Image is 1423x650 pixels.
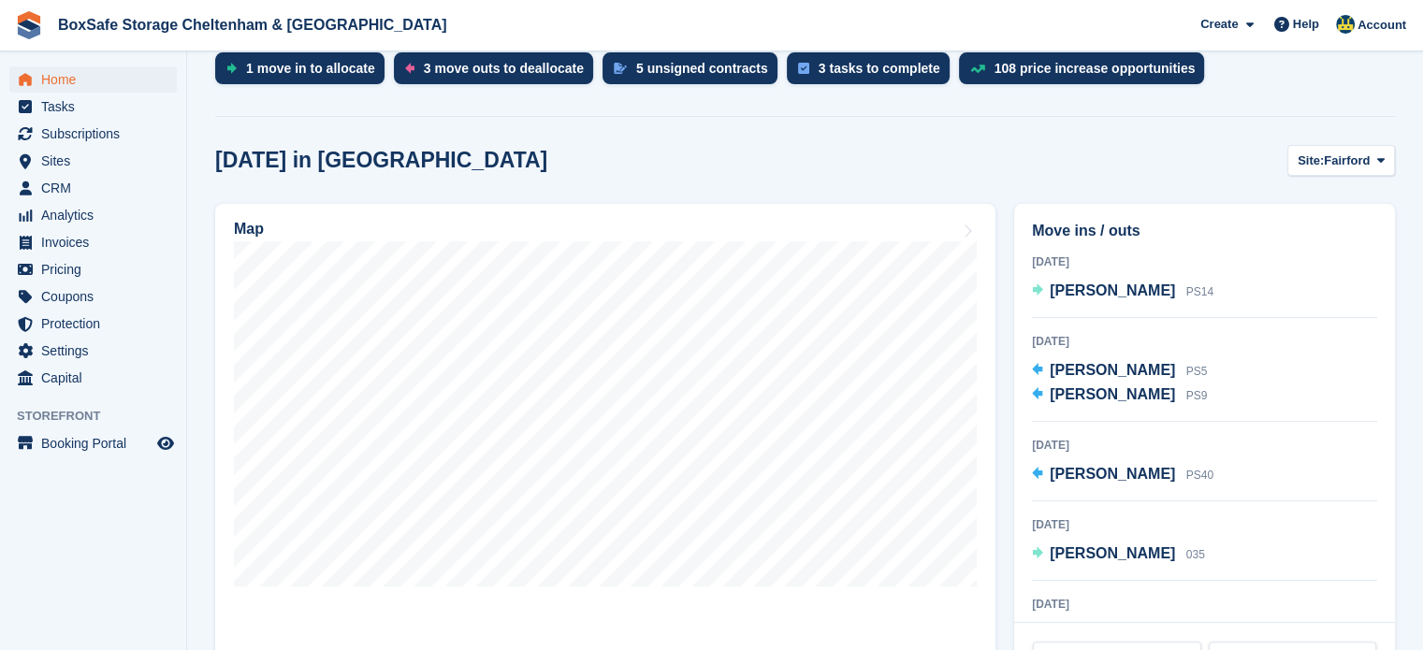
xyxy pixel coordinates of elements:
[9,229,177,255] a: menu
[9,66,177,93] a: menu
[1032,542,1205,567] a: [PERSON_NAME] 035
[41,311,153,337] span: Protection
[9,430,177,456] a: menu
[1287,145,1395,176] button: Site: Fairford
[1186,389,1208,402] span: PS9
[1050,386,1175,402] span: [PERSON_NAME]
[15,11,43,39] img: stora-icon-8386f47178a22dfd0bd8f6a31ec36ba5ce8667c1dd55bd0f319d3a0aa187defe.svg
[1032,333,1377,350] div: [DATE]
[41,121,153,147] span: Subscriptions
[1032,280,1213,304] a: [PERSON_NAME] PS14
[215,52,394,94] a: 1 move in to allocate
[394,52,603,94] a: 3 move outs to deallocate
[41,256,153,282] span: Pricing
[614,63,627,74] img: contract_signature_icon-13c848040528278c33f63329250d36e43548de30e8caae1d1a13099fd9432cc5.svg
[798,63,809,74] img: task-75834270c22a3079a89374b754ae025e5fb1db73e45f91037f5363f120a921f8.svg
[1336,15,1355,34] img: Kim Virabi
[1200,15,1238,34] span: Create
[51,9,454,40] a: BoxSafe Storage Cheltenham & [GEOGRAPHIC_DATA]
[9,338,177,364] a: menu
[1186,548,1205,561] span: 035
[1358,16,1406,35] span: Account
[154,432,177,455] a: Preview store
[1032,383,1207,408] a: [PERSON_NAME] PS9
[636,61,768,76] div: 5 unsigned contracts
[17,407,186,426] span: Storefront
[1032,359,1207,383] a: [PERSON_NAME] PS5
[1324,152,1370,170] span: Fairford
[9,283,177,310] a: menu
[9,94,177,120] a: menu
[970,65,985,73] img: price_increase_opportunities-93ffe204e8149a01c8c9dc8f82e8f89637d9d84a8eef4429ea346261dce0b2c0.svg
[1293,15,1319,34] span: Help
[215,148,547,173] h2: [DATE] in [GEOGRAPHIC_DATA]
[41,175,153,201] span: CRM
[405,63,414,74] img: move_outs_to_deallocate_icon-f764333ba52eb49d3ac5e1228854f67142a1ed5810a6f6cc68b1a99e826820c5.svg
[226,63,237,74] img: move_ins_to_allocate_icon-fdf77a2bb77ea45bf5b3d319d69a93e2d87916cf1d5bf7949dd705db3b84f3ca.svg
[9,148,177,174] a: menu
[41,283,153,310] span: Coupons
[9,175,177,201] a: menu
[1186,469,1213,482] span: PS40
[1186,365,1208,378] span: PS5
[41,229,153,255] span: Invoices
[1050,362,1175,378] span: [PERSON_NAME]
[234,221,264,238] h2: Map
[41,66,153,93] span: Home
[603,52,787,94] a: 5 unsigned contracts
[9,121,177,147] a: menu
[9,256,177,282] a: menu
[787,52,959,94] a: 3 tasks to complete
[41,148,153,174] span: Sites
[1032,596,1377,613] div: [DATE]
[424,61,584,76] div: 3 move outs to deallocate
[1032,463,1213,487] a: [PERSON_NAME] PS40
[9,202,177,228] a: menu
[959,52,1214,94] a: 108 price increase opportunities
[1050,282,1175,298] span: [PERSON_NAME]
[41,430,153,456] span: Booking Portal
[1032,253,1377,270] div: [DATE]
[9,311,177,337] a: menu
[9,365,177,391] a: menu
[819,61,940,76] div: 3 tasks to complete
[246,61,375,76] div: 1 move in to allocate
[41,365,153,391] span: Capital
[1186,285,1213,298] span: PS14
[41,94,153,120] span: Tasks
[1032,220,1377,242] h2: Move ins / outs
[41,338,153,364] span: Settings
[1050,545,1175,561] span: [PERSON_NAME]
[1050,466,1175,482] span: [PERSON_NAME]
[1032,516,1377,533] div: [DATE]
[995,61,1196,76] div: 108 price increase opportunities
[1298,152,1324,170] span: Site:
[41,202,153,228] span: Analytics
[1032,437,1377,454] div: [DATE]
